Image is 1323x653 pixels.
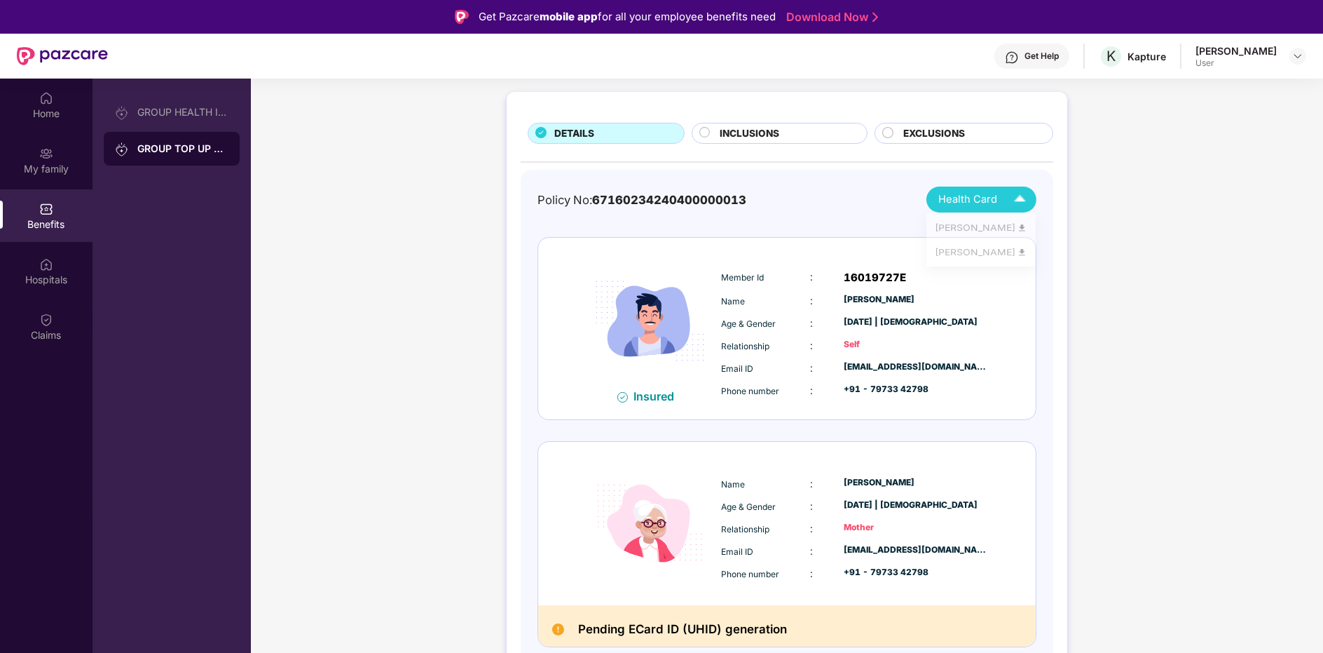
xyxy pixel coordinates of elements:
[39,202,53,216] img: svg+xml;base64,PHN2ZyBpZD0iQmVuZWZpdHMiIHhtbG5zPSJodHRwOi8vd3d3LnczLm9yZy8yMDAwL3N2ZyIgd2lkdGg9Ij...
[810,545,813,557] span: :
[810,523,813,534] span: :
[810,567,813,579] span: :
[844,476,988,490] div: [PERSON_NAME]
[39,91,53,105] img: svg+xml;base64,PHN2ZyBpZD0iSG9tZSIgeG1sbnM9Imh0dHA6Ly93d3cudzMub3JnLzIwMDAvc3ZnIiB3aWR0aD0iMjAiIG...
[844,269,988,286] div: 16019727E
[39,257,53,271] img: svg+xml;base64,PHN2ZyBpZD0iSG9zcGl0YWxzIiB4bWxucz0iaHR0cDovL3d3dy53My5vcmcvMjAwMC9zdmciIHdpZHRoPS...
[903,126,965,141] span: EXCLUSIONS
[935,250,1027,266] div: [PERSON_NAME]
[1008,187,1032,212] img: Icuh8uwCUCF+XjCZyLQsAKiDCM9HiE6CMYmKQaPGkZKaA32CAAACiQcFBJY0IsAAAAASUVORK5CYII=
[137,107,228,118] div: GROUP HEALTH INSURANCE
[1017,253,1027,264] img: svg+xml;base64,PHN2ZyB4bWxucz0iaHR0cDovL3d3dy53My5vcmcvMjAwMC9zdmciIHdpZHRoPSI0OCIgaGVpZ2h0PSI0OC...
[872,10,878,25] img: Stroke
[926,187,1036,213] button: Health Card
[582,253,718,389] img: icon
[137,142,228,156] div: GROUP TOP UP POLICY
[479,8,776,25] div: Get Pazcare for all your employee benefits need
[721,479,745,490] span: Name
[1024,51,1059,62] div: Get Help
[844,383,988,396] div: +91 - 79733 42798
[844,521,988,534] div: Mother
[810,317,813,329] span: :
[786,10,874,25] a: Download Now
[540,10,598,23] strong: mobile app
[721,296,745,307] span: Name
[554,126,594,141] span: DETAILS
[844,499,988,512] div: [DATE] | [DEMOGRAPHIC_DATA]
[810,500,813,512] span: :
[810,271,813,283] span: :
[810,362,813,374] span: :
[844,316,988,329] div: [DATE] | [DEMOGRAPHIC_DATA]
[592,193,746,207] span: 67160234240400000013
[17,47,108,65] img: New Pazcare Logo
[721,501,776,512] span: Age & Gender
[721,524,769,534] span: Relationship
[39,147,53,161] img: svg+xml;base64,PHN2ZyB3aWR0aD0iMjAiIGhlaWdodD0iMjAiIHZpZXdCb3g9IjAgMCAyMCAyMCIgZmlsbD0ibm9uZSIgeG...
[721,546,753,557] span: Email ID
[721,272,764,283] span: Member Id
[578,619,787,640] h2: Pending ECard ID (UHID) generation
[720,126,779,141] span: INCLUSIONS
[552,624,564,635] img: Pending
[633,389,683,403] div: Insured
[844,293,988,307] div: [PERSON_NAME]
[1195,58,1277,69] div: User
[844,544,988,557] div: [EMAIL_ADDRESS][DOMAIN_NAME]
[844,566,988,579] div: +91 - 79733 42798
[810,478,813,490] span: :
[115,142,129,156] img: svg+xml;base64,PHN2ZyB3aWR0aD0iMjAiIGhlaWdodD0iMjAiIHZpZXdCb3g9IjAgMCAyMCAyMCIgZmlsbD0ibm9uZSIgeG...
[617,392,628,403] img: svg+xml;base64,PHN2ZyB4bWxucz0iaHR0cDovL3d3dy53My5vcmcvMjAwMC9zdmciIHdpZHRoPSIxNiIgaGVpZ2h0PSIxNi...
[1106,48,1116,65] span: K
[938,191,997,208] span: Health Card
[810,384,813,396] span: :
[935,222,1027,238] div: [PERSON_NAME]
[721,569,779,579] span: Phone number
[115,106,129,120] img: svg+xml;base64,PHN2ZyB3aWR0aD0iMjAiIGhlaWdodD0iMjAiIHZpZXdCb3g9IjAgMCAyMCAyMCIgZmlsbD0ibm9uZSIgeG...
[1127,50,1166,63] div: Kapture
[721,386,779,396] span: Phone number
[1005,51,1019,65] img: svg+xml;base64,PHN2ZyBpZD0iSGVscC0zMngzMiIgeG1sbnM9Imh0dHA6Ly93d3cudzMub3JnLzIwMDAvc3ZnIiB3aWR0aD...
[721,363,753,374] span: Email ID
[810,295,813,307] span: :
[537,191,746,209] div: Policy No:
[1292,51,1303,62] img: svg+xml;base64,PHN2ZyBpZD0iRHJvcGRvd24tMzJ4MzIiIHhtbG5zPSJodHRwOi8vd3d3LnczLm9yZy8yMDAwL3N2ZyIgd2...
[844,338,988,351] div: Self
[1017,225,1027,236] img: svg+xml;base64,PHN2ZyB4bWxucz0iaHR0cDovL3d3dy53My5vcmcvMjAwMC9zdmciIHdpZHRoPSI0OCIgaGVpZ2h0PSI0OC...
[721,341,769,351] span: Relationship
[721,318,776,329] span: Age & Gender
[582,456,718,591] img: icon
[39,313,53,327] img: svg+xml;base64,PHN2ZyBpZD0iQ2xhaW0iIHhtbG5zPSJodHRwOi8vd3d3LnczLm9yZy8yMDAwL3N2ZyIgd2lkdGg9IjIwIi...
[455,10,469,24] img: Logo
[844,361,988,374] div: [EMAIL_ADDRESS][DOMAIN_NAME]
[1195,44,1277,58] div: [PERSON_NAME]
[810,339,813,351] span: :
